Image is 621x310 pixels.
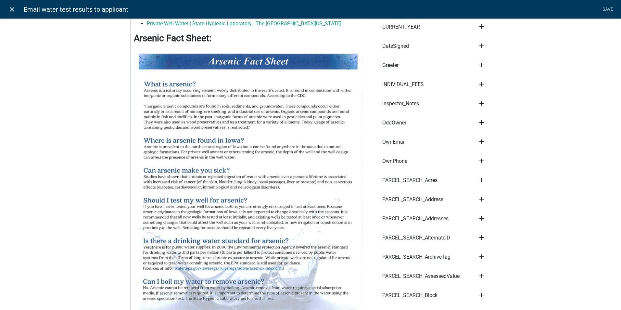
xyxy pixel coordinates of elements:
i: add [478,42,486,50]
i: add [478,61,486,69]
i: add [478,234,486,241]
span: OddOwner [382,120,406,125]
span: INDIVIDUAL_FEES [382,82,424,87]
span: PARCEL_SEARCH_Acres [382,178,437,183]
i: add [478,23,486,31]
i: add [478,80,486,88]
i: add [478,138,486,146]
i: close [8,6,16,13]
i: add [478,214,486,222]
span: Greeter [382,63,399,68]
span: OwnPhone [382,159,407,164]
a: Save [600,3,616,16]
i: add [478,291,486,299]
span: Inspector_Notes [382,101,419,106]
span: PARCEL_SEARCH_Address [382,197,443,202]
i: add [478,119,486,126]
i: add [478,99,486,107]
span: CURRENT_YEAR [382,24,420,30]
strong: Arsenic Fact Sheet: [134,33,211,44]
span: PARCEL_SEARCH_AlternateID [382,235,450,240]
span: PARCEL_SEARCH_AssessedValue [382,274,460,279]
i: add [478,253,486,261]
a: Well Testing | Department of Natural Resources [147,13,255,19]
a: Private Well Water | State Hygienic Laboratory - The [GEOGRAPHIC_DATA][US_STATE] [147,20,341,27]
span: PARCEL_SEARCH_Addresses [382,216,449,221]
i: add [478,176,486,184]
i: add [478,195,486,203]
span: Email water test results to applicant [24,3,128,16]
i: add [478,157,486,165]
span: PARCEL_SEARCH_ArchiveTag [382,254,450,260]
span: PARCEL_SEARCH_Block [382,293,437,298]
i: add [478,272,486,280]
span: OwnEmail [382,139,406,145]
span: DateSigned [382,44,409,49]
